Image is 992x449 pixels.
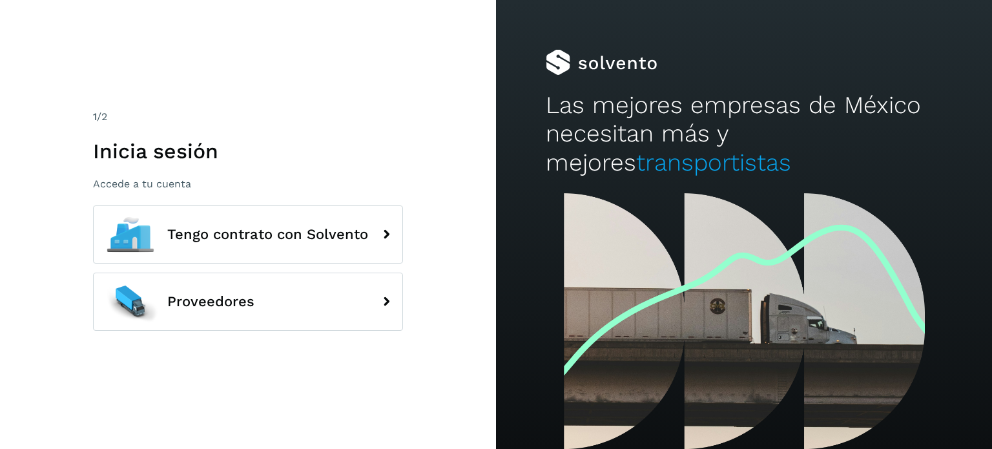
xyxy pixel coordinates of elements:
[636,149,791,176] span: transportistas
[167,227,368,242] span: Tengo contrato con Solvento
[546,91,942,177] h2: Las mejores empresas de México necesitan más y mejores
[93,205,403,264] button: Tengo contrato con Solvento
[93,139,403,163] h1: Inicia sesión
[93,273,403,331] button: Proveedores
[93,109,403,125] div: /2
[93,178,403,190] p: Accede a tu cuenta
[93,110,97,123] span: 1
[167,294,254,309] span: Proveedores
